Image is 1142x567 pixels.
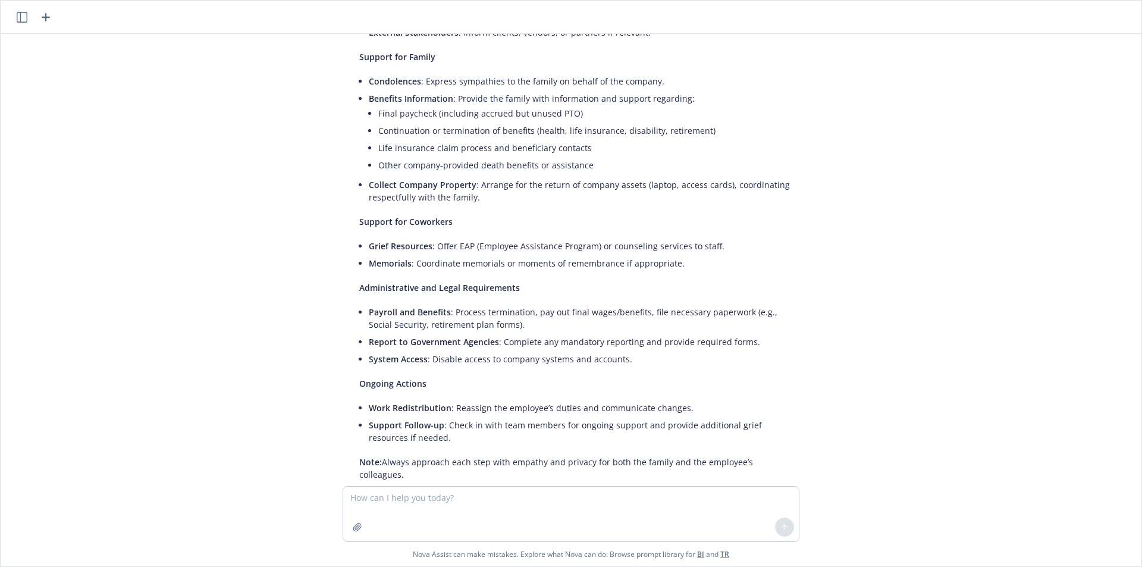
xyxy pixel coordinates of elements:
li: : Offer EAP (Employee Assistance Program) or counseling services to staff. [369,237,792,255]
span: Collect Company Property [369,179,476,190]
li: : Complete any mandatory reporting and provide required forms. [369,333,792,350]
a: TR [720,549,729,559]
li: Other company-provided death benefits or assistance [378,156,792,174]
span: Work Redistribution [369,402,451,413]
span: Memorials [369,258,412,269]
span: Support for Family [359,51,435,62]
span: Report to Government Agencies [369,336,499,347]
li: : Coordinate memorials or moments of remembrance if appropriate. [369,255,792,272]
li: Life insurance claim process and beneficiary contacts [378,139,792,156]
span: Note: [359,456,382,468]
li: : Arrange for the return of company assets (laptop, access cards), coordinating respectfully with... [369,176,792,206]
span: Condolences [369,76,421,87]
li: Continuation or termination of benefits (health, life insurance, disability, retirement) [378,122,792,139]
span: Grief Resources [369,240,432,252]
p: Always approach each step with empathy and privacy for both the family and the employee’s colleag... [359,456,792,481]
span: Nova Assist can make mistakes. Explore what Nova can do: Browse prompt library for and [413,542,729,566]
span: Ongoing Actions [359,378,426,389]
li: : Check in with team members for ongoing support and provide additional grief resources if needed. [369,416,792,446]
span: Support Follow-up [369,419,444,431]
a: BI [697,549,704,559]
span: Support for Coworkers [359,216,453,227]
li: : Disable access to company systems and accounts. [369,350,792,368]
li: : Provide the family with information and support regarding: [369,90,792,176]
li: : Process termination, pay out final wages/benefits, file necessary paperwork (e.g., Social Secur... [369,303,792,333]
li: Final paycheck (including accrued but unused PTO) [378,105,792,122]
li: : Express sympathies to the family on behalf of the company. [369,73,792,90]
span: System Access [369,353,428,365]
span: Benefits Information [369,93,453,104]
span: Payroll and Benefits [369,306,451,318]
span: Administrative and Legal Requirements [359,282,520,293]
li: : Reassign the employee’s duties and communicate changes. [369,399,792,416]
